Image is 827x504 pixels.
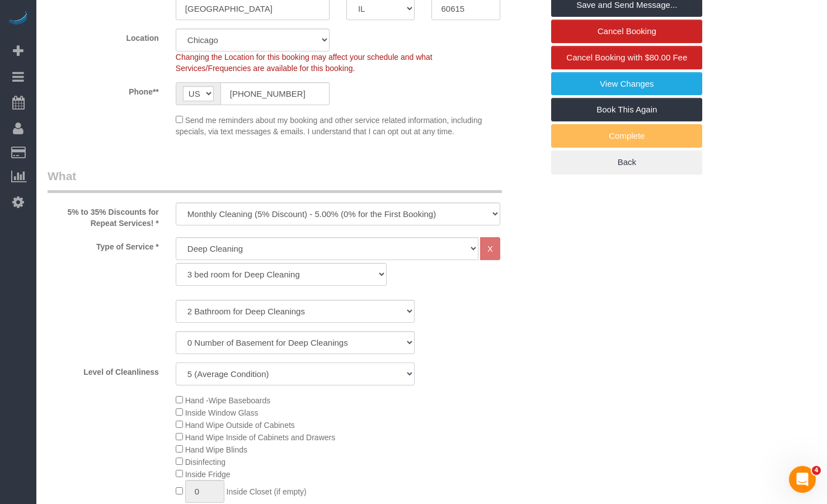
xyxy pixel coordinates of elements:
[185,445,247,454] span: Hand Wipe Blinds
[812,466,821,475] span: 4
[39,29,167,44] label: Location
[185,396,271,405] span: Hand -Wipe Baseboards
[566,53,687,62] span: Cancel Booking with $80.00 Fee
[39,237,167,252] label: Type of Service *
[551,150,702,174] a: Back
[551,20,702,43] a: Cancel Booking
[185,421,295,430] span: Hand Wipe Outside of Cabinets
[48,168,502,193] legend: What
[176,53,433,73] span: Changing the Location for this booking may affect your schedule and what Services/Frequencies are...
[39,362,167,378] label: Level of Cleanliness
[185,458,225,467] span: Disinfecting
[551,46,702,69] a: Cancel Booking with $80.00 Fee
[227,487,307,496] span: Inside Closet (if empty)
[7,11,29,27] img: Automaid Logo
[39,202,167,229] label: 5% to 35% Discounts for Repeat Services! *
[185,433,335,442] span: Hand Wipe Inside of Cabinets and Drawers
[185,408,259,417] span: Inside Window Glass
[789,466,816,493] iframe: Intercom live chat
[551,98,702,121] a: Book This Again
[185,470,231,479] span: Inside Fridge
[551,72,702,96] a: View Changes
[176,116,482,136] span: Send me reminders about my booking and other service related information, including specials, via...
